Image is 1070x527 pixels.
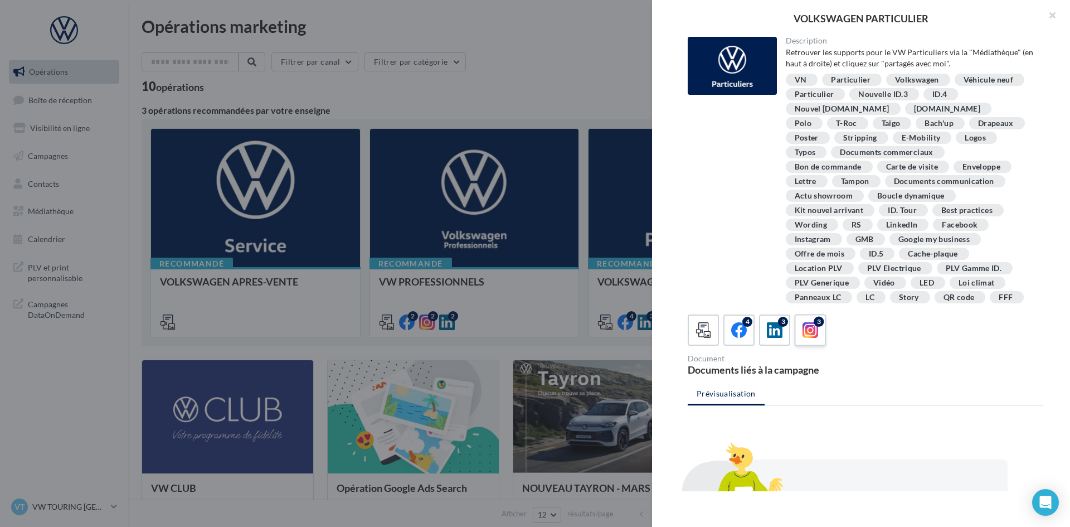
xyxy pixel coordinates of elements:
div: Facebook [942,221,977,229]
div: Logos [965,134,986,142]
div: Carte de visite [886,163,938,171]
div: RS [852,221,862,229]
div: Location PLV [795,264,843,273]
div: T-Roc [836,119,857,128]
div: FFF [999,293,1013,302]
div: GMB [855,235,874,244]
div: Particulier [831,76,870,84]
div: Drapeaux [978,119,1014,128]
div: Vidéo [873,279,895,287]
div: 3 [778,317,788,327]
div: PLV Gamme ID. [946,264,1002,273]
div: Story [899,293,919,302]
div: Document [688,355,861,362]
div: ID. Tour [888,206,917,215]
div: Best practices [941,206,993,215]
div: QR code [943,293,974,302]
div: Description [786,37,1035,45]
div: Véhicule neuf [964,76,1014,84]
div: Loi climat [959,279,995,287]
div: Polo [795,119,811,128]
div: Documents liés à la campagne [688,365,861,375]
div: Enveloppe [962,163,1000,171]
div: Google my business [898,235,970,244]
div: 3 [814,317,824,327]
div: Kit nouvel arrivant [795,206,864,215]
div: LC [865,293,874,302]
div: VOLKSWAGEN PARTICULIER [670,13,1052,23]
div: E-Mobility [902,134,941,142]
div: Wording [795,221,827,229]
div: Stripping [843,134,877,142]
div: Tampon [841,177,869,186]
div: LED [920,279,934,287]
div: Nouvel [DOMAIN_NAME] [795,105,889,113]
div: Lettre [795,177,816,186]
div: Instagram [795,235,831,244]
div: PLV Electrique [867,264,921,273]
div: Cache-plaque [908,250,957,258]
div: ID.4 [932,90,947,99]
div: Documents communication [894,177,994,186]
div: Nouvelle ID.3 [858,90,908,99]
div: [DOMAIN_NAME] [914,105,981,113]
div: 4 [742,317,752,327]
div: Poster [795,134,819,142]
div: Offre de mois [795,250,845,258]
div: Taigo [882,119,901,128]
div: Linkedln [886,221,918,229]
div: Volkswagen [895,76,939,84]
div: Particulier [795,90,834,99]
div: PLV Generique [795,279,849,287]
div: Panneaux LC [795,293,842,302]
div: Bon de commande [795,163,862,171]
div: Bach'up [925,119,953,128]
div: Boucle dynamique [877,192,945,200]
div: Retrouver les supports pour le VW Particuliers via la "Médiathèque" (en haut à droite) et cliquez... [786,47,1035,69]
div: VN [795,76,807,84]
div: Open Intercom Messenger [1032,489,1059,516]
div: ID.5 [869,250,883,258]
div: Typos [795,148,816,157]
div: Documents commerciaux [840,148,933,157]
div: Actu showroom [795,192,853,200]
